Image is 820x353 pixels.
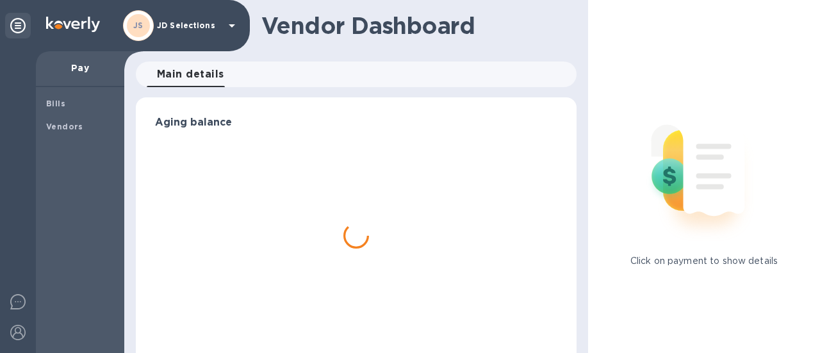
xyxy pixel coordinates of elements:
[46,122,83,131] b: Vendors
[46,62,114,74] p: Pay
[157,21,221,30] p: JD Selections
[261,12,568,39] h1: Vendor Dashboard
[630,254,778,268] p: Click on payment to show details
[5,13,31,38] div: Unpin categories
[157,65,224,83] span: Main details
[46,17,100,32] img: Logo
[46,99,65,108] b: Bills
[133,21,143,30] b: JS
[155,117,557,129] h3: Aging balance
